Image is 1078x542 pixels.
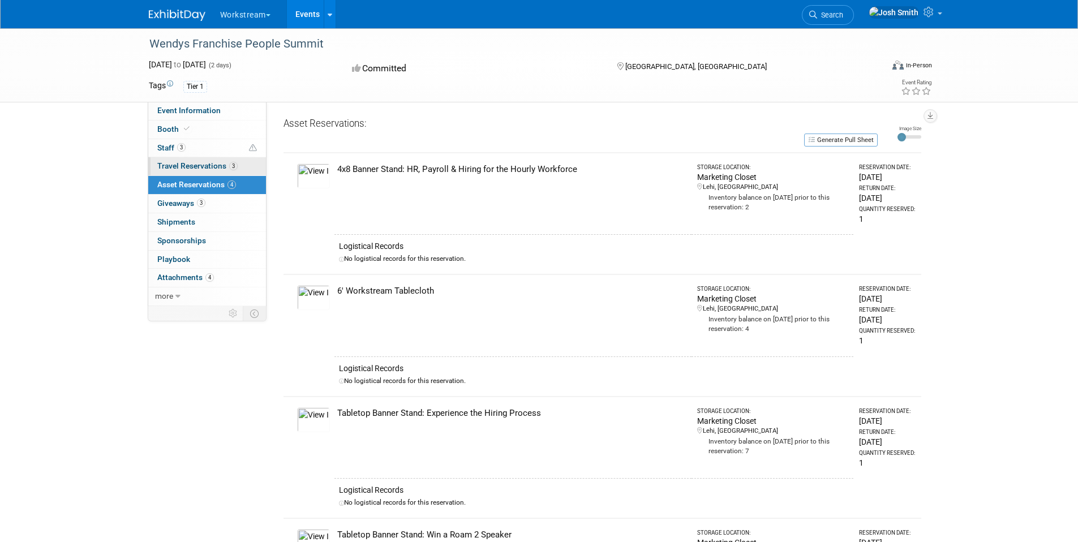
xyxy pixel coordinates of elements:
div: Event Rating [901,80,931,85]
img: ExhibitDay [149,10,205,21]
span: Booth [157,124,192,134]
span: Staff [157,143,186,152]
a: Sponsorships [148,232,266,250]
div: Marketing Closet [697,293,849,304]
img: View Images [297,164,330,188]
div: No logistical records for this reservation. [339,498,849,507]
span: (2 days) [208,62,231,69]
span: Attachments [157,273,214,282]
div: Tabletop Banner Stand: Experience the Hiring Process [337,407,687,419]
div: No logistical records for this reservation. [339,376,849,386]
div: No logistical records for this reservation. [339,254,849,264]
div: Quantity Reserved: [859,327,916,335]
div: Inventory balance on [DATE] prior to this reservation: 2 [697,192,849,212]
img: Josh Smith [869,6,919,19]
div: Reservation Date: [859,407,916,415]
div: In-Person [905,61,932,70]
a: Giveaways3 [148,195,266,213]
div: Tabletop Banner Stand: Win a Roam 2 Speaker [337,529,687,541]
i: Booth reservation complete [184,126,190,132]
div: [DATE] [859,415,916,427]
span: 3 [177,143,186,152]
div: Reservation Date: [859,285,916,293]
span: [DATE] [DATE] [149,60,206,69]
button: Generate Pull Sheet [804,134,878,147]
td: Personalize Event Tab Strip [224,306,243,321]
a: Shipments [148,213,266,231]
div: [DATE] [859,293,916,304]
a: Travel Reservations3 [148,157,266,175]
div: Storage Location: [697,529,849,537]
div: 1 [859,213,916,225]
div: Quantity Reserved: [859,449,916,457]
div: Wendys Franchise People Summit [145,34,866,54]
span: Playbook [157,255,190,264]
div: Asset Reservations: [284,117,872,132]
div: Logistical Records [339,363,849,374]
span: Search [817,11,843,19]
img: Format-Inperson.png [892,61,904,70]
div: Logistical Records [339,240,849,252]
div: [DATE] [859,436,916,448]
div: Return Date: [859,428,916,436]
div: Lehi, [GEOGRAPHIC_DATA] [697,183,849,192]
div: 4x8 Banner Stand: HR, Payroll & Hiring for the Hourly Workforce [337,164,687,175]
span: 4 [227,180,236,189]
span: 3 [197,199,205,207]
div: Lehi, [GEOGRAPHIC_DATA] [697,427,849,436]
a: Playbook [148,251,266,269]
a: Search [802,5,854,25]
div: Reservation Date: [859,164,916,171]
div: Storage Location: [697,407,849,415]
div: Event Format [816,59,933,76]
a: more [148,287,266,306]
div: [DATE] [859,192,916,204]
div: 1 [859,335,916,346]
div: Return Date: [859,184,916,192]
div: Committed [349,59,599,79]
div: Storage Location: [697,285,849,293]
div: Quantity Reserved: [859,205,916,213]
div: Marketing Closet [697,415,849,427]
div: Marketing Closet [697,171,849,183]
img: View Images [297,285,330,310]
span: Shipments [157,217,195,226]
a: Booth [148,121,266,139]
span: Travel Reservations [157,161,238,170]
div: Reservation Date: [859,529,916,537]
span: Giveaways [157,199,205,208]
a: Staff3 [148,139,266,157]
span: Asset Reservations [157,180,236,189]
div: Logistical Records [339,484,849,496]
div: [DATE] [859,314,916,325]
div: Tier 1 [183,81,207,93]
span: more [155,291,173,300]
div: Inventory balance on [DATE] prior to this reservation: 7 [697,436,849,456]
td: Toggle Event Tabs [243,306,266,321]
span: 3 [229,162,238,170]
div: Lehi, [GEOGRAPHIC_DATA] [697,304,849,313]
span: [GEOGRAPHIC_DATA], [GEOGRAPHIC_DATA] [625,62,767,71]
div: Return Date: [859,306,916,314]
span: to [172,60,183,69]
div: 1 [859,457,916,468]
a: Event Information [148,102,266,120]
div: Inventory balance on [DATE] prior to this reservation: 4 [697,313,849,334]
img: View Images [297,407,330,432]
span: Sponsorships [157,236,206,245]
span: Potential Scheduling Conflict -- at least one attendee is tagged in another overlapping event. [249,143,257,153]
a: Asset Reservations4 [148,176,266,194]
a: Attachments4 [148,269,266,287]
td: Tags [149,80,173,93]
div: 6' Workstream Tablecloth [337,285,687,297]
span: Event Information [157,106,221,115]
div: Image Size [897,125,921,132]
div: Storage Location: [697,164,849,171]
span: 4 [205,273,214,282]
div: [DATE] [859,171,916,183]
